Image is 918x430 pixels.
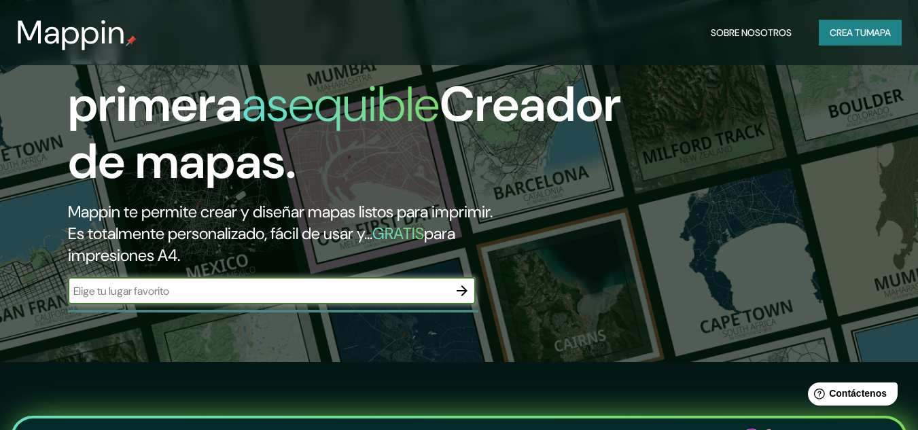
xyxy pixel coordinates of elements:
button: Crea tumapa [819,20,902,46]
font: Mappin [16,11,126,54]
font: Crea tu [830,26,866,39]
font: La primera [68,16,242,136]
font: Mappin te permite crear y diseñar mapas listos para imprimir. [68,201,493,222]
font: Sobre nosotros [711,26,792,39]
font: para impresiones A4. [68,223,455,266]
button: Sobre nosotros [705,20,797,46]
iframe: Lanzador de widgets de ayuda [797,377,903,415]
font: GRATIS [372,223,424,244]
input: Elige tu lugar favorito [68,283,448,299]
font: asequible [242,73,440,136]
font: mapa [866,26,891,39]
font: Es totalmente personalizado, fácil de usar y... [68,223,372,244]
img: pin de mapeo [126,35,137,46]
font: Creador de mapas. [68,73,621,193]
